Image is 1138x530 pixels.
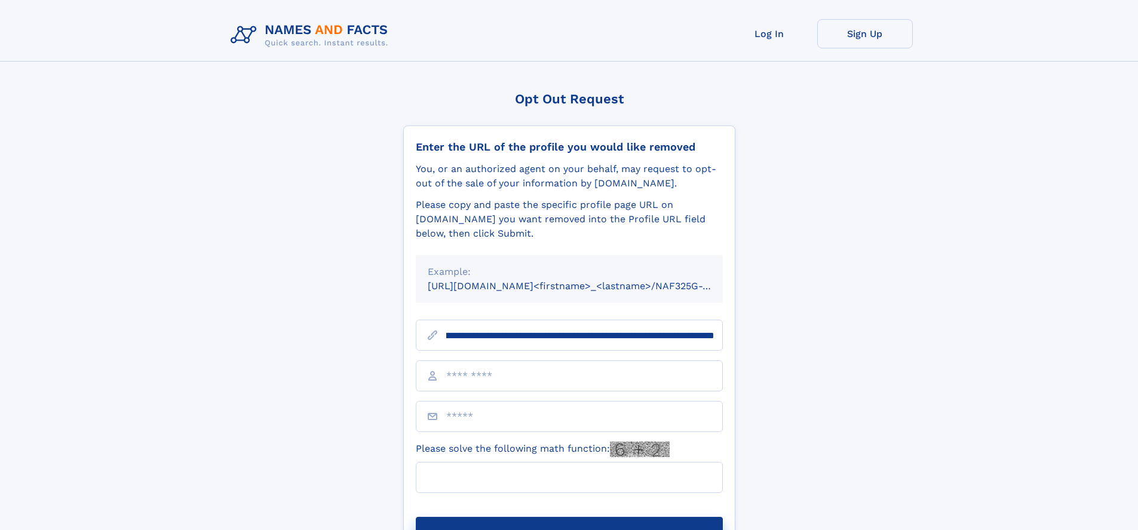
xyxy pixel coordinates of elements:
[416,162,723,191] div: You, or an authorized agent on your behalf, may request to opt-out of the sale of your informatio...
[722,19,817,48] a: Log In
[226,19,398,51] img: Logo Names and Facts
[416,442,670,457] label: Please solve the following math function:
[403,91,735,106] div: Opt Out Request
[416,140,723,154] div: Enter the URL of the profile you would like removed
[416,198,723,241] div: Please copy and paste the specific profile page URL on [DOMAIN_NAME] you want removed into the Pr...
[817,19,913,48] a: Sign Up
[428,265,711,279] div: Example:
[428,280,746,292] small: [URL][DOMAIN_NAME]<firstname>_<lastname>/NAF325G-xxxxxxxx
